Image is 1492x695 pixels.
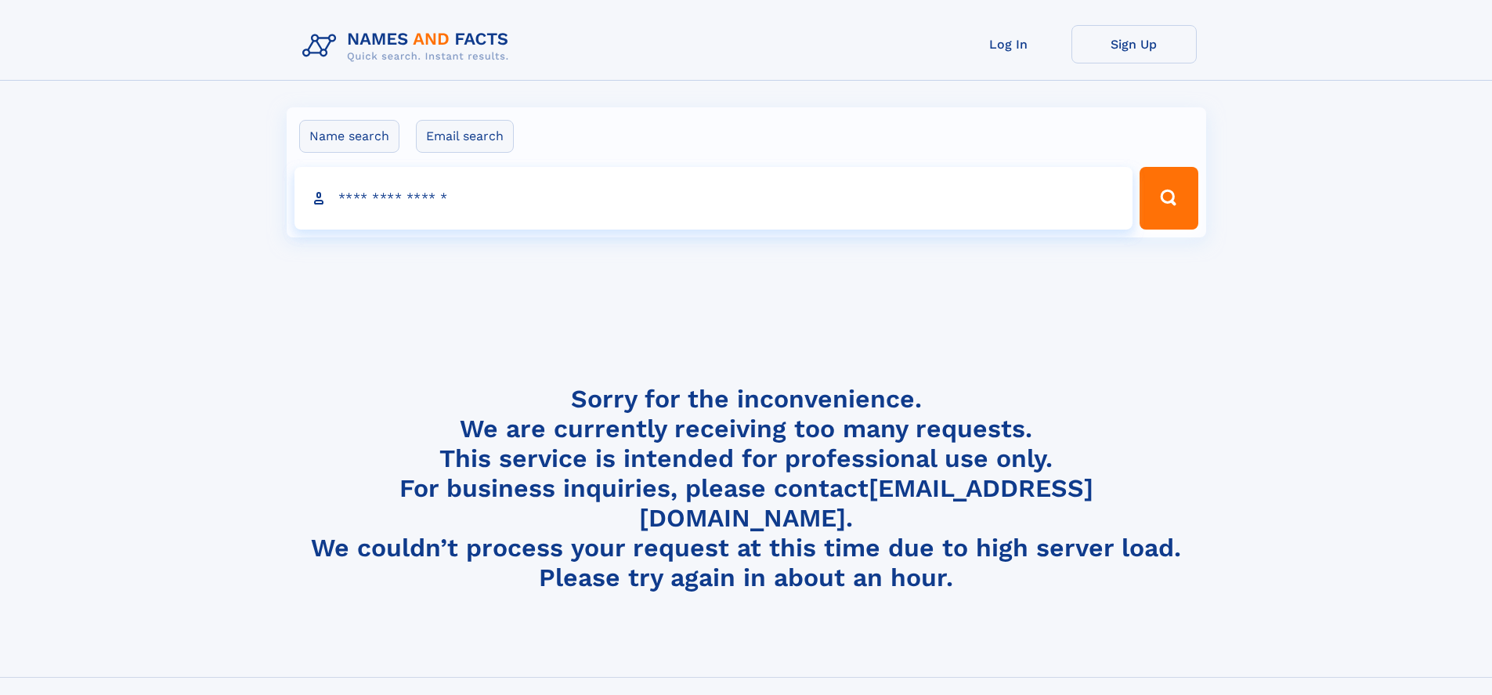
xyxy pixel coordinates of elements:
[639,473,1093,533] a: [EMAIL_ADDRESS][DOMAIN_NAME]
[1071,25,1197,63] a: Sign Up
[946,25,1071,63] a: Log In
[1140,167,1198,230] button: Search Button
[416,120,514,153] label: Email search
[296,384,1197,593] h4: Sorry for the inconvenience. We are currently receiving too many requests. This service is intend...
[294,167,1133,230] input: search input
[299,120,399,153] label: Name search
[296,25,522,67] img: Logo Names and Facts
